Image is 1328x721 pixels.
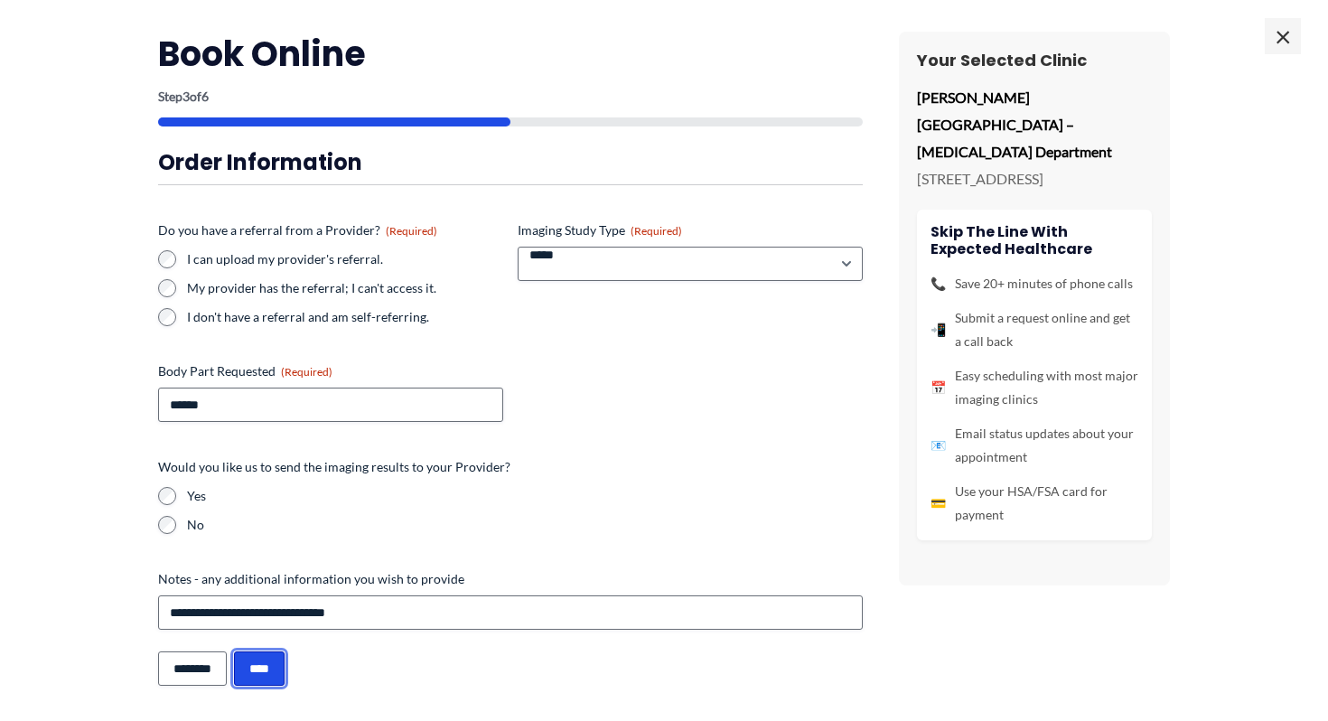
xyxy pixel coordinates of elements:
[187,308,503,326] label: I don't have a referral and am self-referring.
[182,89,190,104] span: 3
[158,362,503,380] label: Body Part Requested
[631,224,682,238] span: (Required)
[201,89,209,104] span: 6
[917,165,1152,192] p: [STREET_ADDRESS]
[931,434,946,457] span: 📧
[931,306,1138,353] li: Submit a request online and get a call back
[931,422,1138,469] li: Email status updates about your appointment
[931,364,1138,411] li: Easy scheduling with most major imaging clinics
[281,365,332,379] span: (Required)
[158,221,437,239] legend: Do you have a referral from a Provider?
[931,480,1138,527] li: Use your HSA/FSA card for payment
[931,492,946,515] span: 💳
[386,224,437,238] span: (Required)
[931,318,946,342] span: 📲
[931,272,946,295] span: 📞
[187,250,503,268] label: I can upload my provider's referral.
[931,223,1138,257] h4: Skip the line with Expected Healthcare
[158,570,863,588] label: Notes - any additional information you wish to provide
[917,84,1152,164] p: [PERSON_NAME][GEOGRAPHIC_DATA] – [MEDICAL_DATA] Department
[187,516,863,534] label: No
[158,90,863,103] p: Step of
[931,376,946,399] span: 📅
[158,32,863,76] h2: Book Online
[931,272,1138,295] li: Save 20+ minutes of phone calls
[158,148,863,176] h3: Order Information
[158,458,510,476] legend: Would you like us to send the imaging results to your Provider?
[1265,18,1301,54] span: ×
[187,487,863,505] label: Yes
[518,221,863,239] label: Imaging Study Type
[917,50,1152,70] h3: Your Selected Clinic
[187,279,503,297] label: My provider has the referral; I can't access it.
